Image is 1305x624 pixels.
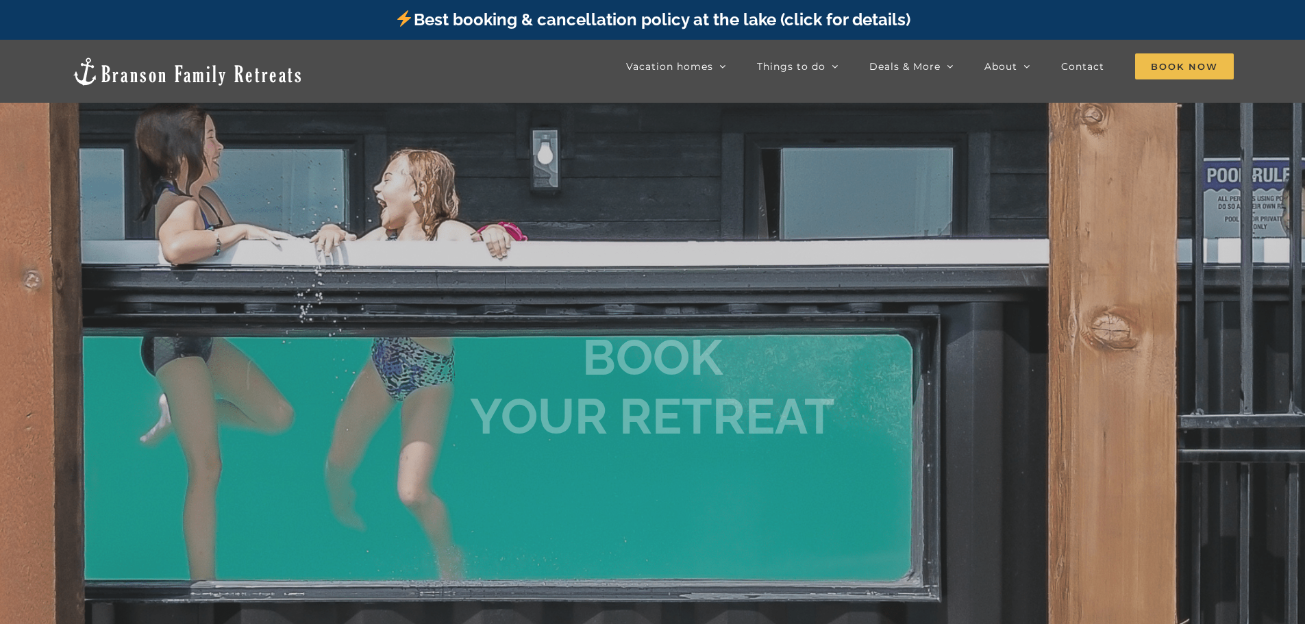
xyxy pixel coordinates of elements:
[869,53,954,80] a: Deals & More
[757,53,838,80] a: Things to do
[470,327,835,445] b: BOOK YOUR RETREAT
[1061,62,1104,71] span: Contact
[869,62,941,71] span: Deals & More
[396,10,412,27] img: ⚡️
[395,10,910,29] a: Best booking & cancellation policy at the lake (click for details)
[626,53,726,80] a: Vacation homes
[626,62,713,71] span: Vacation homes
[1135,53,1234,79] span: Book Now
[984,53,1030,80] a: About
[71,56,303,87] img: Branson Family Retreats Logo
[757,62,825,71] span: Things to do
[626,53,1234,80] nav: Main Menu
[1135,53,1234,80] a: Book Now
[1061,53,1104,80] a: Contact
[984,62,1017,71] span: About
